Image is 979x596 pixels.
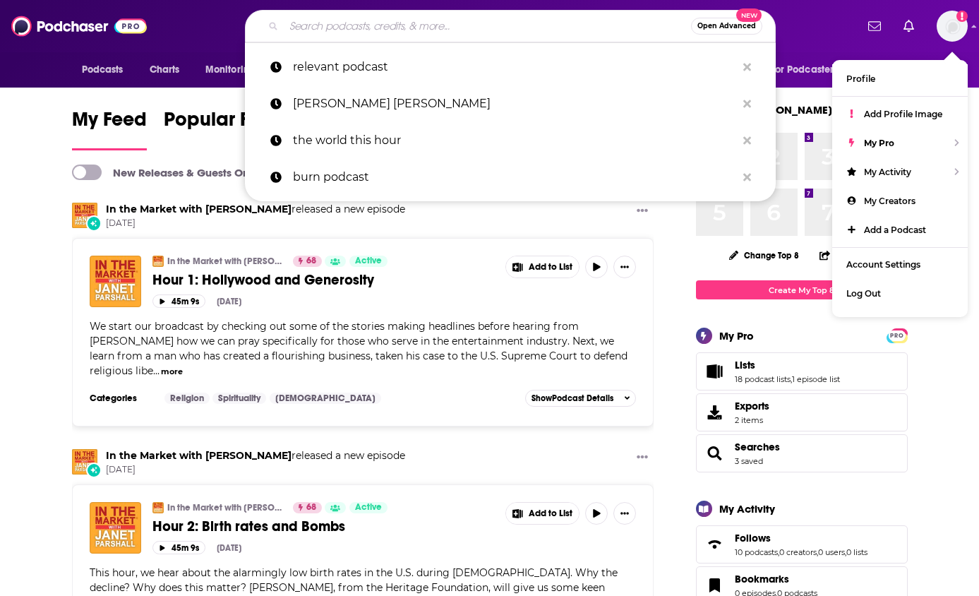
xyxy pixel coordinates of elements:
[86,215,102,231] div: New Episode
[106,217,405,230] span: [DATE]
[889,330,906,340] a: PRO
[525,390,637,407] button: ShowPodcast Details
[818,547,845,557] a: 0 users
[855,56,907,83] button: open menu
[832,64,968,93] a: Profile
[696,352,908,391] span: Lists
[721,246,808,264] button: Change Top 8
[152,271,495,289] a: Hour 1: Hollywood and Generosity
[106,464,405,476] span: [DATE]
[152,271,374,289] span: Hour 1: Hollywood and Generosity
[90,502,141,554] img: Hour 2: Birth rates and Bombs
[719,502,775,515] div: My Activity
[792,374,840,384] a: 1 episode list
[735,441,780,453] a: Searches
[937,11,968,42] img: User Profile
[696,393,908,431] a: Exports
[90,256,141,307] img: Hour 1: Hollywood and Generosity
[735,456,763,466] a: 3 saved
[937,11,968,42] button: Show profile menu
[284,15,691,37] input: Search podcasts, credits, & more...
[293,49,736,85] p: relevant podcast
[736,8,762,22] span: New
[701,362,729,381] a: Lists
[153,364,160,377] span: ...
[355,501,382,515] span: Active
[735,359,840,371] a: Lists
[72,107,147,140] span: My Feed
[832,100,968,129] a: Add Profile Image
[106,449,292,462] a: In the Market with Janet Parshall
[864,109,942,119] span: Add Profile Image
[631,203,654,220] button: Show More Button
[735,359,755,371] span: Lists
[937,11,968,42] span: Logged in as shcarlos
[864,225,926,235] span: Add a Podcast
[846,259,920,270] span: Account Settings
[529,262,572,273] span: Add to List
[735,415,769,425] span: 2 items
[956,11,968,22] svg: Add a profile image
[719,329,754,342] div: My Pro
[735,400,769,412] span: Exports
[735,573,817,585] a: Bookmarks
[72,203,97,228] img: In the Market with Janet Parshall
[106,203,405,216] h3: released a new episode
[349,256,388,267] a: Active
[832,250,968,279] a: Account Settings
[72,165,258,180] a: New Releases & Guests Only
[196,56,274,83] button: open menu
[832,60,968,317] ul: Show profile menu
[167,256,284,267] a: In the Market with [PERSON_NAME]
[11,13,147,40] img: Podchaser - Follow, Share and Rate Podcasts
[152,256,164,267] img: In the Market with Janet Parshall
[735,374,791,384] a: 18 podcast lists
[72,56,142,83] button: open menu
[212,393,266,404] a: Spirituality
[701,576,729,595] a: Bookmarks
[205,60,256,80] span: Monitoring
[306,501,316,515] span: 68
[293,85,736,122] p: carew ellington
[613,256,636,278] button: Show More Button
[864,167,911,177] span: My Activity
[245,49,776,85] a: relevant podcast
[245,122,776,159] a: the world this hour
[152,518,345,535] span: Hour 2: Birth rates and Bombs
[506,503,579,524] button: Show More Button
[696,525,908,564] span: Follows
[846,547,867,557] a: 0 lists
[293,502,322,513] a: 68
[293,256,322,267] a: 68
[864,196,915,206] span: My Creators
[531,393,613,403] span: Show Podcast Details
[779,547,817,557] a: 0 creators
[791,374,792,384] span: ,
[691,18,762,35] button: Open AdvancedNew
[898,14,920,38] a: Show notifications dropdown
[152,294,205,308] button: 45m 9s
[164,393,210,404] a: Religion
[72,449,97,475] img: In the Market with Janet Parshall
[697,23,756,30] span: Open Advanced
[150,60,180,80] span: Charts
[140,56,188,83] a: Charts
[771,60,839,80] span: For Podcasters
[846,288,881,299] span: Log Out
[631,449,654,467] button: Show More Button
[832,186,968,215] a: My Creators
[245,85,776,122] a: [PERSON_NAME] [PERSON_NAME]
[735,532,867,544] a: Follows
[217,297,241,306] div: [DATE]
[696,434,908,472] span: Searches
[167,502,284,513] a: In the Market with [PERSON_NAME]
[701,403,729,422] span: Exports
[90,393,153,404] h3: Categories
[355,254,382,268] span: Active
